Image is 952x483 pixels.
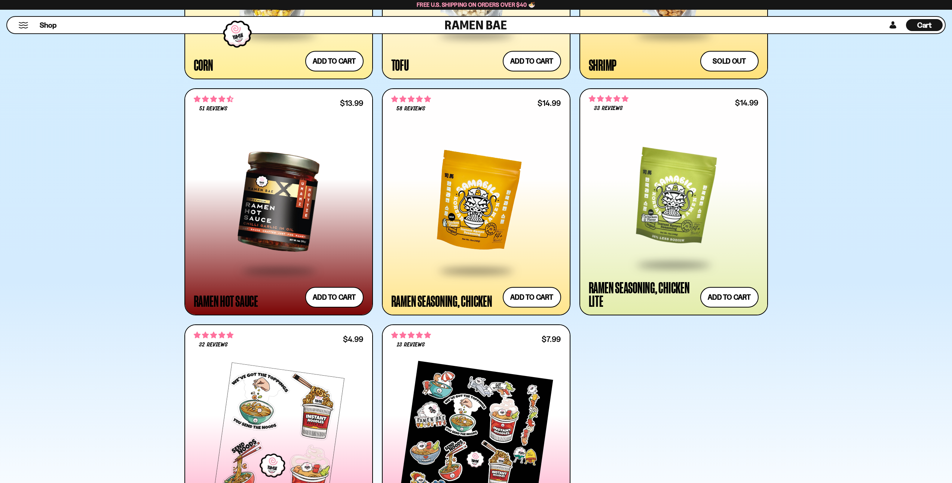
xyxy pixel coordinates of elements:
button: Add to cart [305,51,364,71]
span: Free U.S. Shipping on Orders over $40 🍜 [417,1,535,8]
div: Shrimp [589,58,617,71]
div: $4.99 [343,336,363,343]
span: 58 reviews [397,106,425,112]
div: $7.99 [542,336,561,343]
div: Ramen Seasoning, Chicken [391,294,492,308]
a: Shop [40,19,56,31]
button: Sold out [700,51,759,71]
div: Corn [194,58,213,71]
a: 5.00 stars 33 reviews $14.99 Ramen Seasoning, Chicken Lite Add to cart [579,88,768,315]
span: 33 reviews [594,106,622,111]
span: Cart [917,21,932,30]
div: Cart [906,17,943,33]
span: 51 reviews [199,106,227,112]
div: Ramen Hot Sauce [194,294,258,308]
button: Add to cart [305,287,364,308]
span: Shop [40,20,56,30]
div: $13.99 [340,100,363,107]
button: Mobile Menu Trigger [18,22,28,28]
button: Add to cart [503,287,561,308]
span: 5.00 stars [391,330,431,340]
button: Add to cart [503,51,561,71]
span: 4.83 stars [391,94,431,104]
span: 4.75 stars [194,330,233,340]
div: Ramen Seasoning, Chicken Lite [589,281,697,308]
div: $14.99 [538,100,561,107]
span: 4.71 stars [194,94,233,104]
button: Add to cart [700,287,759,308]
span: 5.00 stars [589,94,628,104]
div: $14.99 [735,99,758,106]
a: 4.71 stars 51 reviews $13.99 Ramen Hot Sauce Add to cart [184,88,373,315]
a: 4.83 stars 58 reviews $14.99 Ramen Seasoning, Chicken Add to cart [382,88,570,315]
span: 32 reviews [199,342,227,348]
div: Tofu [391,58,409,71]
span: 13 reviews [397,342,425,348]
